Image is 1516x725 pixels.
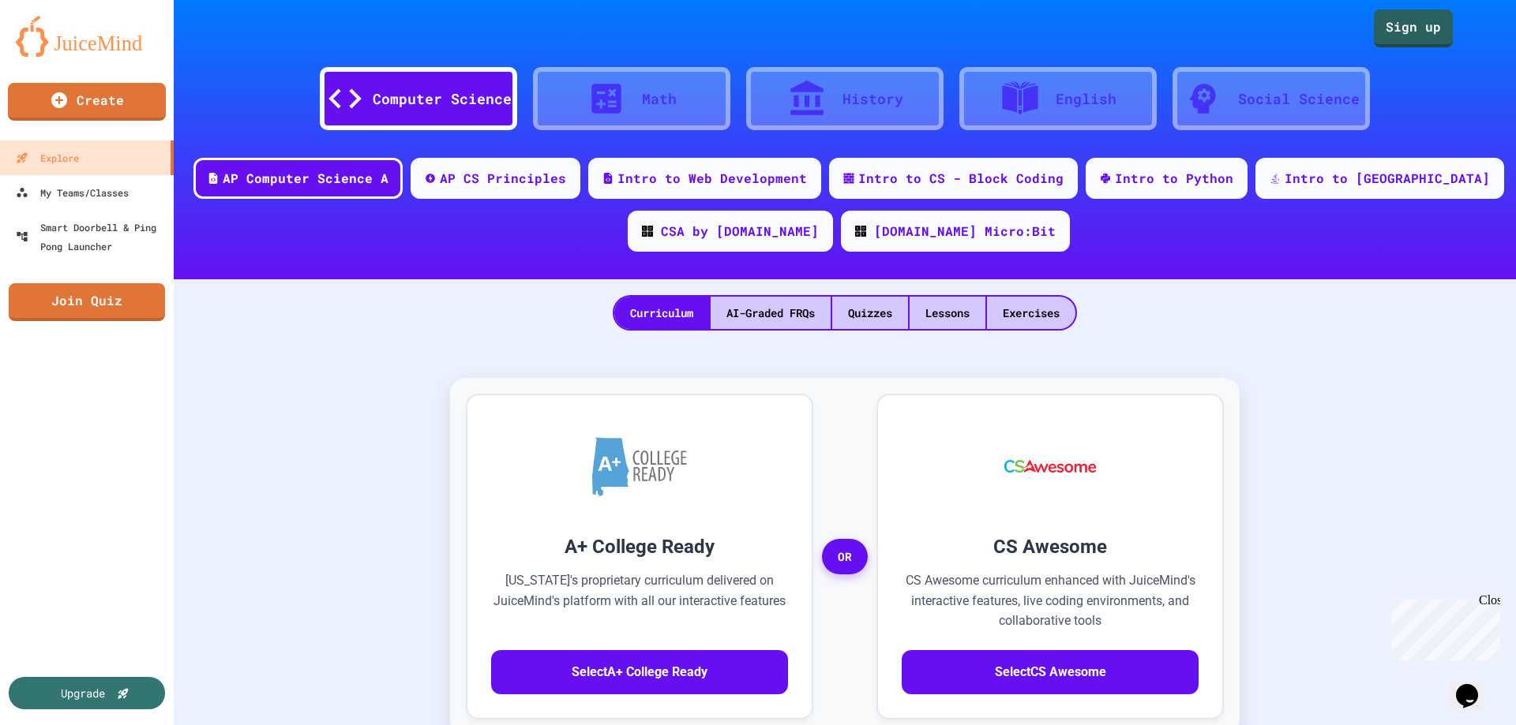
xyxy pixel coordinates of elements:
[1450,662,1500,709] iframe: chat widget
[1385,593,1500,660] iframe: chat widget
[642,88,677,110] div: Math
[592,437,687,496] img: A+ College Ready
[902,650,1199,694] button: SelectCS Awesome
[1374,9,1453,47] a: Sign up
[617,169,807,188] div: Intro to Web Development
[822,539,868,575] span: OR
[16,218,167,256] div: Smart Doorbell & Ping Pong Launcher
[16,148,79,167] div: Explore
[16,183,129,202] div: My Teams/Classes
[491,533,788,561] h3: A+ College Ready
[902,570,1199,631] p: CS Awesome curriculum enhanced with JuiceMind's interactive features, live coding environments, a...
[832,297,908,329] div: Quizzes
[855,226,866,237] img: CODE_logo_RGB.png
[642,226,653,237] img: CODE_logo_RGB.png
[989,419,1113,514] img: CS Awesome
[440,169,566,188] div: AP CS Principles
[9,283,165,321] a: Join Quiz
[491,570,788,631] p: [US_STATE]'s proprietary curriculum delivered on JuiceMind's platform with all our interactive fe...
[223,169,388,188] div: AP Computer Science A
[842,88,903,110] div: History
[1115,169,1233,188] div: Intro to Python
[6,6,109,100] div: Chat with us now!Close
[987,297,1075,329] div: Exercises
[711,297,831,329] div: AI-Graded FRQs
[16,16,158,57] img: logo-orange.svg
[8,83,166,121] a: Create
[858,169,1064,188] div: Intro to CS - Block Coding
[614,297,709,329] div: Curriculum
[874,222,1056,241] div: [DOMAIN_NAME] Micro:Bit
[902,533,1199,561] h3: CS Awesome
[61,685,105,701] div: Upgrade
[1285,169,1490,188] div: Intro to [GEOGRAPHIC_DATA]
[373,88,512,110] div: Computer Science
[910,297,985,329] div: Lessons
[1238,88,1360,110] div: Social Science
[661,222,819,241] div: CSA by [DOMAIN_NAME]
[1056,88,1116,110] div: English
[491,650,788,694] button: SelectA+ College Ready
